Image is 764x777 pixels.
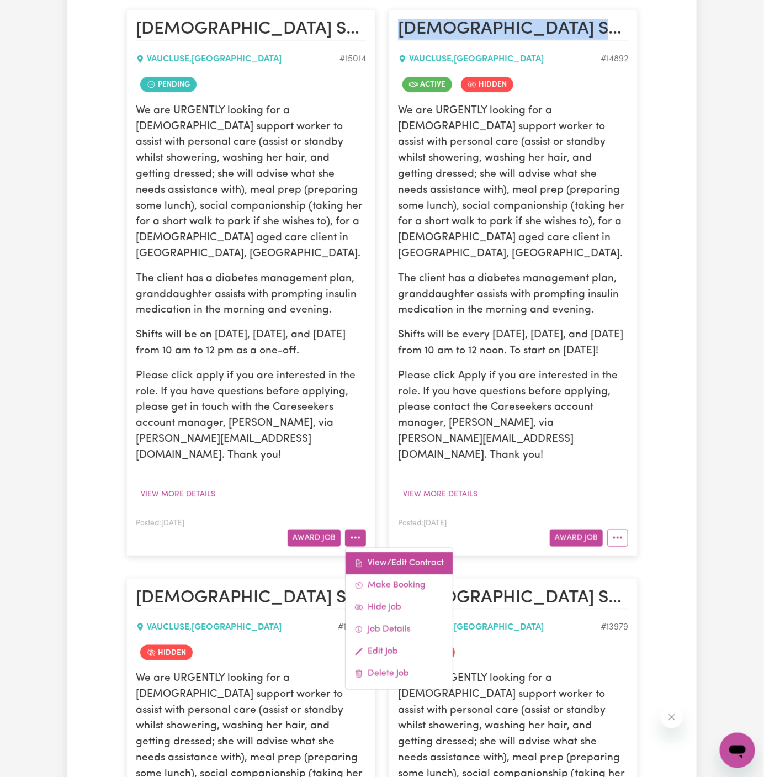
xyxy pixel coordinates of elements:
[398,368,628,464] p: Please click Apply if you are interested in the role. If you have questions before applying, plea...
[140,645,193,660] span: Job is hidden
[398,486,482,503] button: View more details
[398,19,628,41] h2: Female Support Worker Needed Every Monday, Wednesday And Friday In Vaucluse, NSW
[661,706,683,728] iframe: Close message
[398,327,628,360] p: Shifts will be every [DATE], [DATE], and [DATE] from 10 am to 12 noon. To start on [DATE]!
[346,663,453,685] a: Delete Job
[136,486,220,503] button: View more details
[136,368,366,464] p: Please click apply if you are interested in the role. If you have questions before applying, plea...
[338,621,366,634] div: Job ID #14383
[398,588,628,610] h2: Female Support Worker Needed Every Monday, Wednesday And Friday In Vaucluse, NSW VAUCLUSE, New So...
[136,103,366,262] p: We are URGENTLY looking for a [DEMOGRAPHIC_DATA] support worker to assist with personal care (ass...
[136,19,366,41] h2: Female Support Worker Needed In Vaucluse, NSW
[550,530,603,547] button: Award Job
[607,530,628,547] button: More options
[346,574,453,596] a: Make Booking
[346,641,453,663] a: Edit Job
[339,52,366,66] div: Job ID #15014
[398,271,628,319] p: The client has a diabetes management plan, granddaughter assists with prompting insulin medicatio...
[136,52,339,66] div: VAUCLUSE , [GEOGRAPHIC_DATA]
[140,77,197,92] span: Job contract pending review by care worker
[345,530,366,547] button: More options
[346,552,453,574] a: View/Edit Contract
[398,52,601,66] div: VAUCLUSE , [GEOGRAPHIC_DATA]
[136,271,366,319] p: The client has a diabetes management plan, granddaughter assists with prompting insulin medicatio...
[136,588,366,610] h2: Female Support Worker Needed Every Monday, Wednesday And Friday In Vaucluse, NSW
[345,547,453,690] div: More options
[720,733,755,768] iframe: Button to launch messaging window
[398,621,601,634] div: VAUCLUSE , [GEOGRAPHIC_DATA]
[402,77,452,92] span: Job is active
[7,8,67,17] span: Need any help?
[398,103,628,262] p: We are URGENTLY looking for a [DEMOGRAPHIC_DATA] support worker to assist with personal care (ass...
[461,77,513,92] span: Job is hidden
[136,520,184,527] span: Posted: [DATE]
[136,327,366,360] p: Shifts will be on [DATE], [DATE], and [DATE] from 10 am to 12 pm as a one-off.
[346,619,453,641] a: Job Details
[398,520,447,527] span: Posted: [DATE]
[601,621,628,634] div: Job ID #13979
[288,530,341,547] button: Award Job
[136,621,338,634] div: VAUCLUSE , [GEOGRAPHIC_DATA]
[346,596,453,619] a: Hide Job
[601,52,628,66] div: Job ID #14892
